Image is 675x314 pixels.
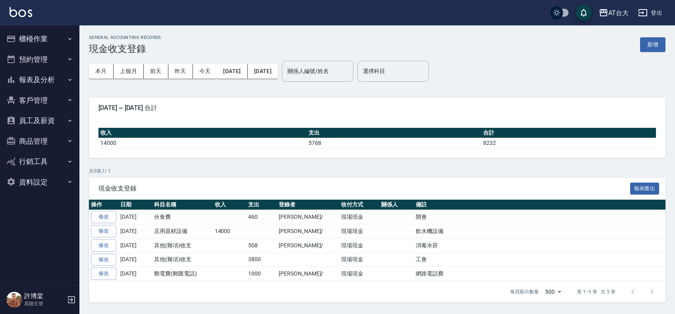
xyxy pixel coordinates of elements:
[193,64,217,79] button: 今天
[3,90,76,111] button: 客戶管理
[630,183,660,195] button: 報表匯出
[414,267,665,281] td: 網路電話費
[640,37,665,52] button: 新增
[3,151,76,172] button: 行銷工具
[246,238,277,252] td: 508
[414,252,665,267] td: 工會
[152,224,213,239] td: 店用器材設備
[277,210,339,224] td: [PERSON_NAME]/
[246,252,277,267] td: 3800
[152,252,213,267] td: 其他(雜項)收支
[307,138,481,148] td: 5768
[481,128,656,138] th: 合計
[152,267,213,281] td: 郵電費(郵匯電話)
[152,210,213,224] td: 伙食費
[6,292,22,308] img: Person
[91,268,116,280] a: 修改
[24,292,65,300] h5: 許博棠
[24,300,65,307] p: 高階主管
[152,238,213,252] td: 其他(雜項)收支
[3,29,76,49] button: 櫃檯作業
[414,224,665,239] td: 飲水機設備
[118,252,152,267] td: [DATE]
[248,64,278,79] button: [DATE]
[98,138,307,148] td: 14000
[379,200,414,210] th: 關係人
[89,168,665,175] p: 共 5 筆, 1 / 1
[414,210,665,224] td: 開會
[414,238,665,252] td: 消毒水菸
[91,239,116,252] a: 修改
[510,288,539,295] p: 每頁顯示數量
[3,110,76,131] button: 員工及薪資
[144,64,168,79] button: 前天
[339,224,379,239] td: 現場現金
[89,35,161,40] h2: GENERAL ACCOUNTING RECORDS
[635,6,665,20] button: 登出
[246,200,277,210] th: 支出
[608,8,629,18] div: AT台大
[542,281,564,302] div: 500
[91,225,116,237] a: 修改
[3,131,76,152] button: 商品管理
[339,210,379,224] td: 現場現金
[213,224,247,239] td: 14000
[596,5,632,21] button: AT台大
[246,267,277,281] td: 1000
[576,5,592,21] button: save
[152,200,213,210] th: 科目名稱
[118,238,152,252] td: [DATE]
[277,200,339,210] th: 登錄者
[339,238,379,252] td: 現場現金
[339,200,379,210] th: 收付方式
[91,254,116,266] a: 修改
[118,224,152,239] td: [DATE]
[577,288,615,295] p: 第 1–5 筆 共 5 筆
[114,64,144,79] button: 上個月
[3,49,76,70] button: 預約管理
[89,43,161,54] h3: 現金收支登錄
[3,172,76,193] button: 資料設定
[630,184,660,192] a: 報表匯出
[3,69,76,90] button: 報表及分析
[414,200,665,210] th: 備註
[213,200,247,210] th: 收入
[277,267,339,281] td: [PERSON_NAME]/
[640,40,665,48] a: 新增
[481,138,656,148] td: 8232
[118,267,152,281] td: [DATE]
[217,64,247,79] button: [DATE]
[339,252,379,267] td: 現場現金
[98,104,656,112] span: [DATE] ~ [DATE] 合計
[98,128,307,138] th: 收入
[277,224,339,239] td: [PERSON_NAME]/
[246,210,277,224] td: 460
[89,200,118,210] th: 操作
[98,185,630,193] span: 現金收支登錄
[277,238,339,252] td: [PERSON_NAME]/
[307,128,481,138] th: 支出
[168,64,193,79] button: 昨天
[339,267,379,281] td: 現場現金
[118,200,152,210] th: 日期
[89,64,114,79] button: 本月
[91,211,116,223] a: 修改
[10,7,32,17] img: Logo
[118,210,152,224] td: [DATE]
